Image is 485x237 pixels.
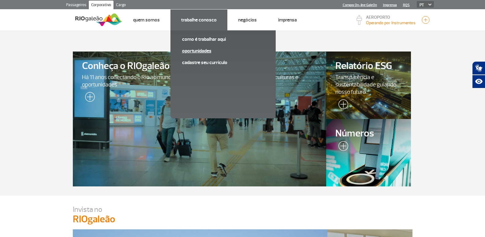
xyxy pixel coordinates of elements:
[114,1,128,10] a: Cargo
[403,3,410,7] a: RQS
[73,214,412,224] p: RIOgaleão
[82,74,317,88] span: Há 11 anos conectando o Rio ao mundo e sendo a porta de entrada para pessoas, culturas e oportuni...
[335,128,401,139] span: Números
[383,3,397,7] a: Imprensa
[73,52,326,186] a: Conheça o RIOgaleãoHá 11 anos conectando o Rio ao mundo e sendo a porta de entrada para pessoas, ...
[366,20,416,26] p: Visibilidade de 2000m
[182,48,264,54] a: Oportunidades
[335,61,401,71] span: Relatório ESG
[82,92,95,104] img: leia-mais
[472,61,485,88] div: Plugin de acessibilidade da Hand Talk.
[182,36,264,43] a: Como é trabalhar aqui
[335,74,401,96] span: Transparência e sustentabilidade guiando nosso futuro
[89,1,114,10] a: Corporativo
[366,15,416,20] p: AEROPORTO
[472,75,485,88] button: Abrir recursos assistivos.
[82,61,317,71] span: Conheça o RIOgaleão
[73,205,412,214] p: Invista no
[238,17,257,23] a: Negócios
[181,17,217,23] a: Trabalhe Conosco
[278,17,297,23] a: Imprensa
[472,61,485,75] button: Abrir tradutor de língua de sinais.
[182,59,264,66] a: Cadastre seu currículo
[133,17,160,23] a: Quem Somos
[335,99,348,112] img: leia-mais
[335,141,348,153] img: leia-mais
[64,1,89,10] a: Passageiros
[343,3,377,7] a: Compra On-line GaleOn
[326,119,411,186] a: Números
[326,52,411,119] a: Relatório ESGTransparência e sustentabilidade guiando nosso futuro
